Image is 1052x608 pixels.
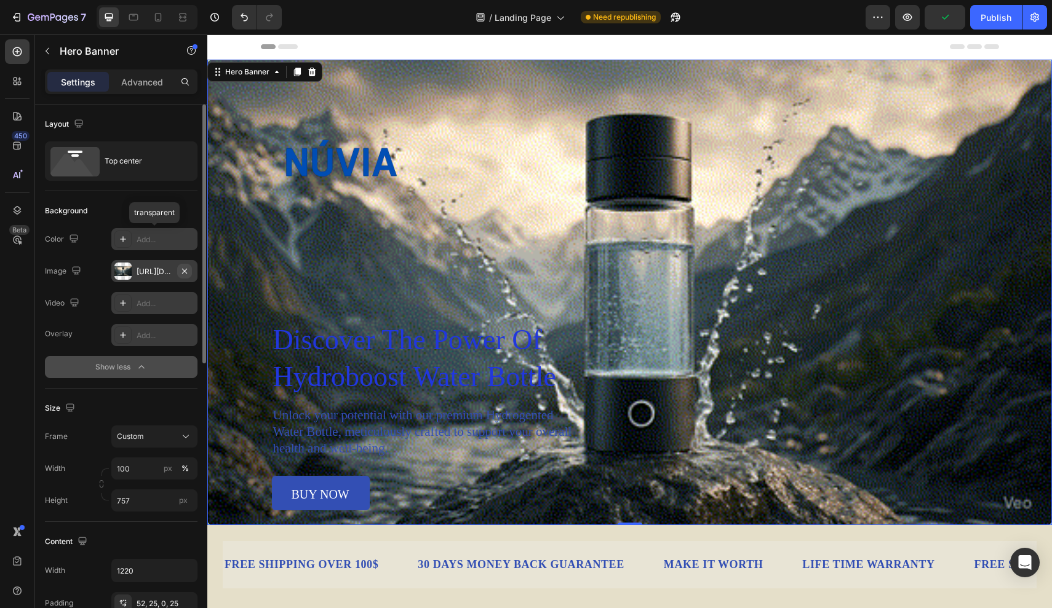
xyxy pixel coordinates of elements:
[981,11,1011,24] div: Publish
[1010,548,1040,577] div: Open Intercom Messenger
[495,11,551,24] span: Landing Page
[456,523,556,538] p: MAKE IT WORTH
[45,463,65,474] label: Width
[161,461,175,476] button: %
[767,523,921,538] p: FREE SHIPPING OVER 100$
[179,495,188,505] span: px
[45,565,65,576] div: Width
[45,431,68,442] label: Frame
[45,116,86,133] div: Layout
[121,76,163,89] p: Advanced
[111,425,197,448] button: Custom
[181,463,189,474] div: %
[210,523,417,538] p: 30 DAYS MONEY BACK GUARANTEE
[111,457,197,480] input: px%
[9,225,30,235] div: Beta
[60,44,164,58] p: Hero Banner
[61,76,95,89] p: Settings
[117,431,144,442] span: Custom
[164,463,172,474] div: px
[45,295,82,312] div: Video
[593,12,656,23] span: Need republishing
[45,534,90,550] div: Content
[12,131,30,141] div: 450
[207,34,1052,608] iframe: Design area
[45,400,78,417] div: Size
[45,328,73,339] div: Overlay
[95,361,148,373] div: Show less
[112,559,197,582] input: Auto
[970,5,1022,30] button: Publish
[594,521,728,539] div: LIFE TIME WARRANTY
[137,266,172,277] div: [URL][DOMAIN_NAME]
[137,298,194,309] div: Add...
[137,234,194,245] div: Add...
[137,330,194,341] div: Add...
[45,356,197,378] button: Show less
[45,263,84,280] div: Image
[45,231,81,248] div: Color
[81,10,86,25] p: 7
[45,205,87,216] div: Background
[111,489,197,511] input: px
[178,461,193,476] button: px
[45,495,68,506] label: Height
[489,11,492,24] span: /
[105,147,180,175] div: Top center
[5,5,92,30] button: 7
[232,5,282,30] div: Undo/Redo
